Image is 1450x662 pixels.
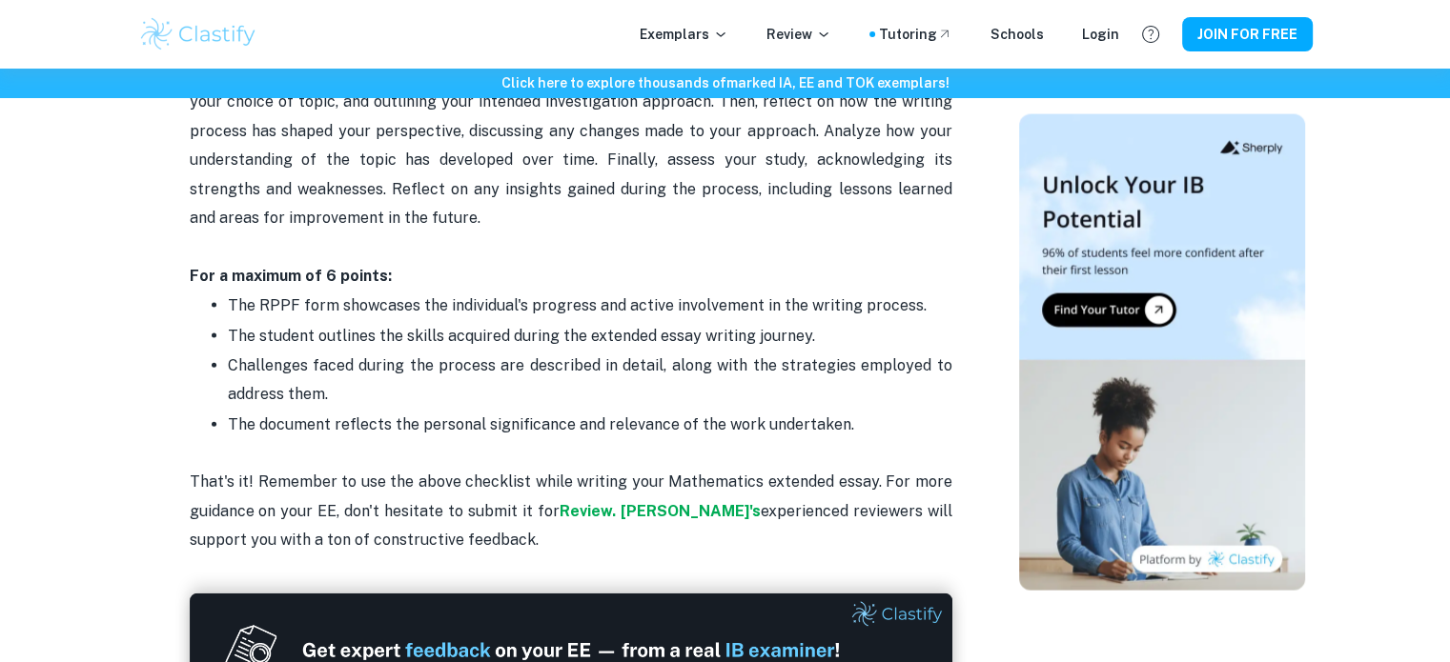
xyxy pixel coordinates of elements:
button: JOIN FOR FREE [1182,17,1313,51]
p: The final criterion evaluates the research through reflections submitted after supervisory sessio... [190,30,952,291]
a: [PERSON_NAME]'s [621,502,761,520]
p: The RPPF form showcases the individual's progress and active involvement in the writing process. [228,291,952,320]
p: That's it! Remember to use the above checklist while writing your Mathematics extended essay. For... [190,439,952,555]
p: The document reflects the personal significance and relevance of the work undertaken. [228,411,952,439]
img: Clastify logo [138,15,259,53]
button: Help and Feedback [1134,18,1167,50]
strong: For a maximum of 6 points: [190,267,392,285]
img: Thumbnail [1019,114,1305,591]
a: Tutoring [879,24,952,45]
p: Exemplars [640,24,728,45]
p: Challenges faced during the process are described in detail, along with the strategies employed t... [228,351,952,410]
a: Review. [560,502,616,520]
h6: Click here to explore thousands of marked IA, EE and TOK exemplars ! [4,72,1446,93]
p: The student outlines the skills acquired during the extended essay writing journey. [228,322,952,351]
p: Review [766,24,831,45]
a: Login [1082,24,1119,45]
a: Schools [990,24,1044,45]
